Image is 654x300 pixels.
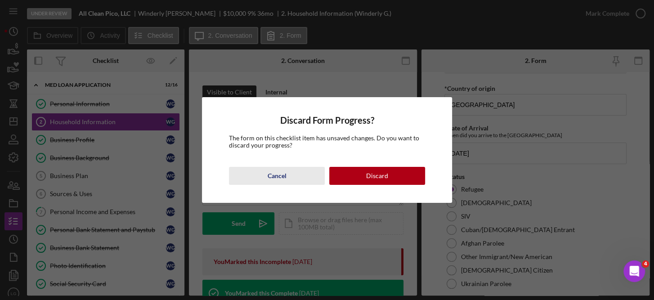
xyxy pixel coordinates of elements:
button: Discard [329,167,425,185]
button: Cancel [229,167,325,185]
iframe: Intercom live chat [623,260,645,282]
span: 4 [642,260,649,268]
div: Discard [366,167,388,185]
span: The form on this checklist item has unsaved changes. Do you want to discard your progress? [229,134,419,149]
h4: Discard Form Progress? [229,115,425,125]
div: Cancel [267,167,286,185]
